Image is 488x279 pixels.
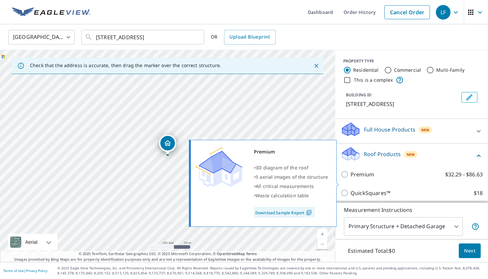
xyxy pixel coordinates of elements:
label: This is a complex [354,77,393,83]
label: Multi-Family [436,67,464,73]
div: Dropped pin, building 1, Residential property, 1270 W Booth Road Ext SW Marietta, GA 30008 [159,135,176,155]
div: Aerial [8,234,57,250]
p: Premium [351,170,374,178]
p: [STREET_ADDRESS] [346,100,459,108]
button: Close [312,61,321,70]
a: Download Sample Report [254,207,315,218]
p: | [3,269,47,273]
p: Measurement Instructions [344,206,479,214]
span: Upload Blueprint [229,33,270,41]
div: LF [436,5,450,20]
img: Pdf Icon [304,210,313,216]
p: $32.29 - $86.63 [445,170,483,178]
div: • [254,191,328,200]
span: All critical measurements [256,183,314,189]
a: Cancel Order [384,5,430,19]
div: Premium [254,147,328,156]
a: Privacy Policy [26,268,47,273]
img: Premium [196,147,242,187]
p: © 2025 Eagle View Technologies, Inc. and Pictometry International Corp. All Rights Reserved. Repo... [57,266,485,276]
p: Estimated Total: $0 [343,243,400,258]
p: BUILDING ID [346,92,371,98]
a: Current Level 17, Zoom Out [317,239,327,249]
a: Terms of Use [3,268,24,273]
p: Check that the address is accurate, then drag the marker over the correct structure. [30,62,221,68]
a: Terms [246,251,257,256]
label: Commercial [394,67,421,73]
label: Residential [353,67,379,73]
div: [GEOGRAPHIC_DATA] [8,28,75,46]
div: Roof ProductsNew [341,146,483,165]
p: Full House Products [364,126,415,134]
p: Roof Products [364,150,401,158]
div: • [254,182,328,191]
div: PROPERTY TYPE [343,58,480,64]
div: Aerial [23,234,40,250]
span: 5 aerial images of the structure [256,174,328,180]
div: OR [211,30,276,45]
span: New [407,152,415,157]
span: Next [464,247,475,255]
a: Upload Blueprint [224,30,275,45]
button: Edit building 1 [461,92,477,103]
p: QuickSquares™ [351,189,390,197]
img: EV Logo [12,7,90,17]
a: OpenStreetMap [217,251,245,256]
span: 3D diagram of the roof [256,164,308,171]
div: • [254,163,328,172]
div: Primary Structure + Detached Garage [344,217,463,236]
div: Full House ProductsNew [341,122,483,140]
button: Next [459,243,481,258]
p: $18 [474,189,483,197]
span: © 2025 TomTom, Earthstar Geographics SIO, © 2025 Microsoft Corporation, © [79,251,257,257]
span: Waste calculation table [256,192,309,199]
a: Current Level 17, Zoom In [317,229,327,239]
span: Your report will include the primary structure and a detached garage if one exists. [471,223,479,231]
input: Search by address or latitude-longitude [96,28,191,46]
span: New [421,127,429,133]
div: • [254,172,328,182]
